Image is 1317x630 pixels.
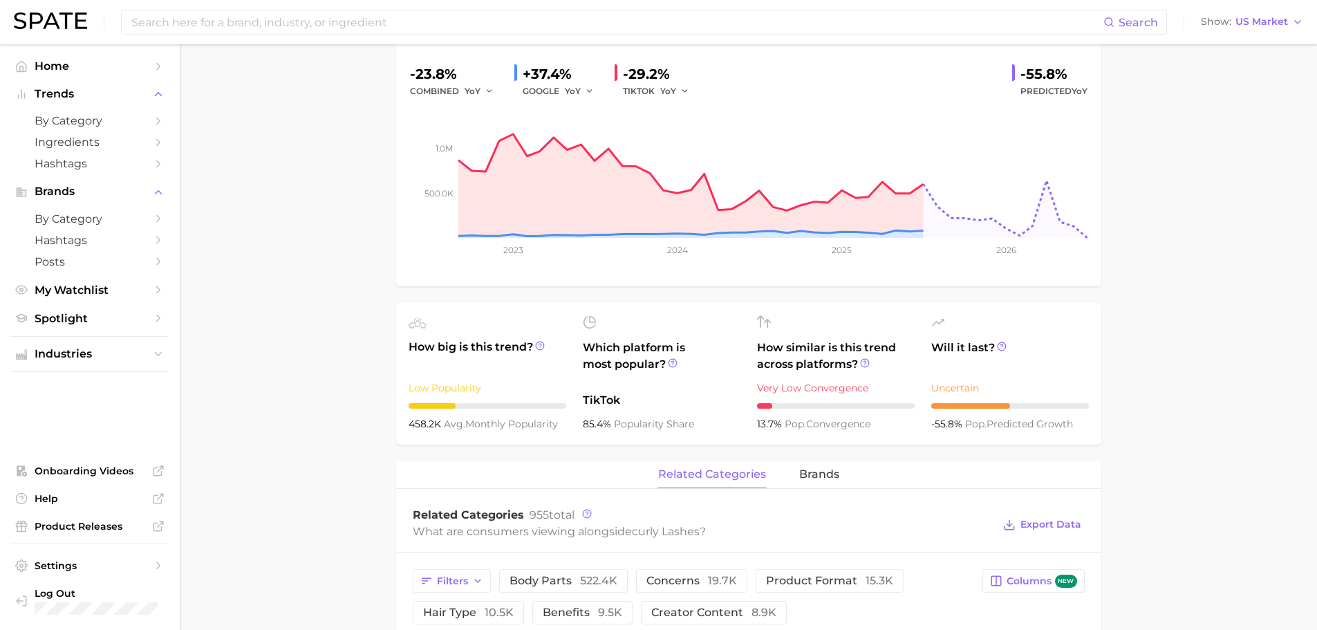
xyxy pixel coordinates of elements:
[623,83,699,100] div: TIKTOK
[35,185,145,198] span: Brands
[444,418,558,430] span: monthly popularity
[11,84,169,104] button: Trends
[409,339,566,373] span: How big is this trend?
[14,12,87,29] img: SPATE
[35,312,145,325] span: Spotlight
[485,606,514,619] span: 10.5k
[465,85,480,97] span: YoY
[1055,575,1077,588] span: new
[614,418,694,430] span: popularity share
[35,212,145,225] span: by Category
[11,555,169,576] a: Settings
[1007,575,1076,588] span: Columns
[785,418,806,430] abbr: popularity index
[409,380,566,396] div: Low Popularity
[35,492,145,505] span: Help
[651,607,776,618] span: creator content
[35,234,145,247] span: Hashtags
[1235,18,1288,26] span: US Market
[583,418,614,430] span: 85.4%
[996,245,1016,255] tspan: 2026
[1020,63,1087,85] div: -55.8%
[409,403,566,409] div: 3 / 10
[1201,18,1231,26] span: Show
[35,88,145,100] span: Trends
[583,392,740,409] span: TikTok
[35,559,145,572] span: Settings
[565,83,595,100] button: YoY
[413,569,491,593] button: Filters
[465,83,494,100] button: YoY
[35,136,145,149] span: Ingredients
[413,508,524,521] span: Related Categories
[580,574,617,587] span: 522.4k
[866,574,893,587] span: 15.3k
[11,583,169,619] a: Log out. Currently logged in with e-mail faith.wilansky@loreal.com.
[35,465,145,477] span: Onboarding Videos
[35,520,145,532] span: Product Releases
[11,230,169,251] a: Hashtags
[931,418,965,430] span: -55.8%
[832,245,852,255] tspan: 2025
[646,575,737,586] span: concerns
[785,418,870,430] span: convergence
[931,403,1089,409] div: 5 / 10
[410,83,503,100] div: combined
[598,606,622,619] span: 9.5k
[423,607,514,618] span: hair type
[1119,16,1158,29] span: Search
[530,508,575,521] span: total
[503,245,523,255] tspan: 2023
[410,63,503,85] div: -23.8%
[666,245,687,255] tspan: 2024
[523,83,604,100] div: GOOGLE
[565,85,581,97] span: YoY
[11,488,169,509] a: Help
[708,574,737,587] span: 19.7k
[931,340,1089,373] span: Will it last?
[965,418,987,430] abbr: popularity index
[35,157,145,170] span: Hashtags
[11,344,169,364] button: Industries
[11,279,169,301] a: My Watchlist
[751,606,776,619] span: 8.9k
[523,63,604,85] div: +37.4%
[583,340,740,385] span: Which platform is most popular?
[660,85,676,97] span: YoY
[757,403,915,409] div: 1 / 10
[11,516,169,537] a: Product Releases
[931,380,1089,396] div: Uncertain
[1000,515,1084,535] button: Export Data
[757,340,915,373] span: How similar is this trend across platforms?
[965,418,1073,430] span: predicted growth
[11,55,169,77] a: Home
[632,525,700,538] span: curly lashes
[413,522,993,541] div: What are consumers viewing alongside ?
[757,380,915,396] div: Very Low Convergence
[1020,519,1081,530] span: Export Data
[35,255,145,268] span: Posts
[11,110,169,131] a: by Category
[658,468,766,481] span: related categories
[35,59,145,73] span: Home
[35,348,145,360] span: Industries
[35,587,160,600] span: Log Out
[35,114,145,127] span: by Category
[799,468,839,481] span: brands
[1072,86,1087,96] span: YoY
[623,63,699,85] div: -29.2%
[11,251,169,272] a: Posts
[543,607,622,618] span: benefits
[11,308,169,329] a: Spotlight
[437,575,468,587] span: Filters
[35,284,145,297] span: My Watchlist
[130,10,1103,34] input: Search here for a brand, industry, or ingredient
[530,508,549,521] span: 955
[11,181,169,202] button: Brands
[757,418,785,430] span: 13.7%
[11,208,169,230] a: by Category
[409,418,444,430] span: 458.2k
[11,153,169,174] a: Hashtags
[1020,83,1087,100] span: Predicted
[1197,13,1307,31] button: ShowUS Market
